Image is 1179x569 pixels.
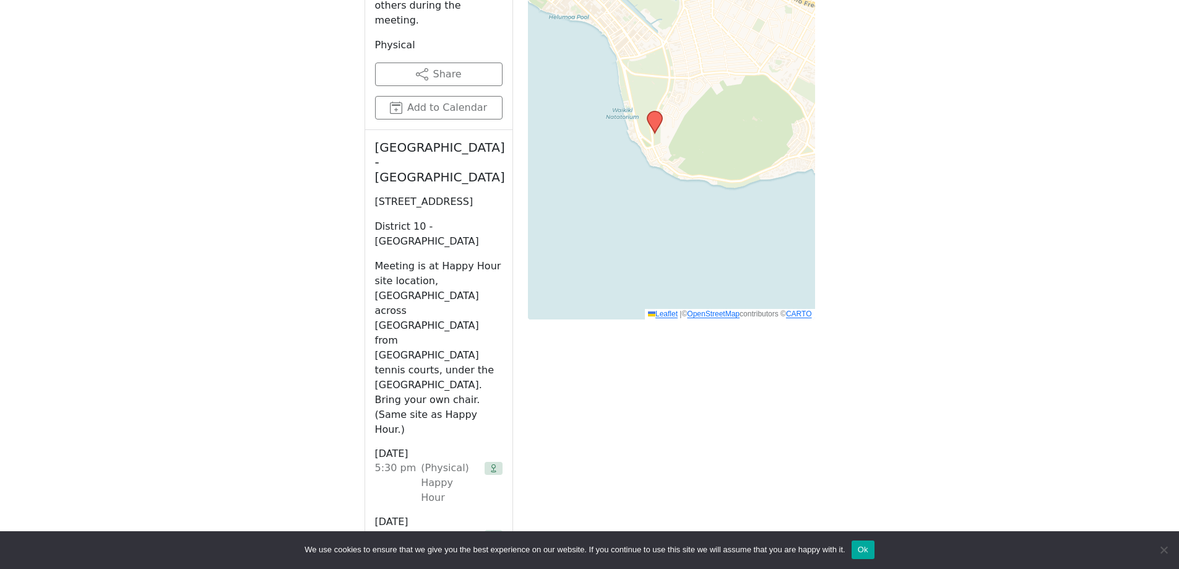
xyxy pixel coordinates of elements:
[304,544,845,556] span: We use cookies to ensure that we give you the best experience on our website. If you continue to ...
[375,38,503,53] p: Physical
[375,96,503,119] button: Add to Calendar
[375,63,503,86] button: Share
[852,541,875,559] button: Ok
[786,310,812,318] a: CARTO
[687,310,740,318] a: OpenStreetMap
[375,140,503,185] h2: [GEOGRAPHIC_DATA] - [GEOGRAPHIC_DATA]
[375,447,503,461] h3: [DATE]
[375,194,503,209] p: [STREET_ADDRESS]
[645,309,815,319] div: © contributors ©
[375,259,503,437] p: Meeting is at Happy Hour site location, [GEOGRAPHIC_DATA] across [GEOGRAPHIC_DATA] from [GEOGRAPH...
[421,461,479,505] div: (Physical) Happy Hour
[375,515,503,529] h3: [DATE]
[375,219,503,249] p: District 10 - [GEOGRAPHIC_DATA]
[1157,544,1170,556] span: No
[680,310,681,318] span: |
[648,310,678,318] a: Leaflet
[375,461,417,505] div: 5:30 PM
